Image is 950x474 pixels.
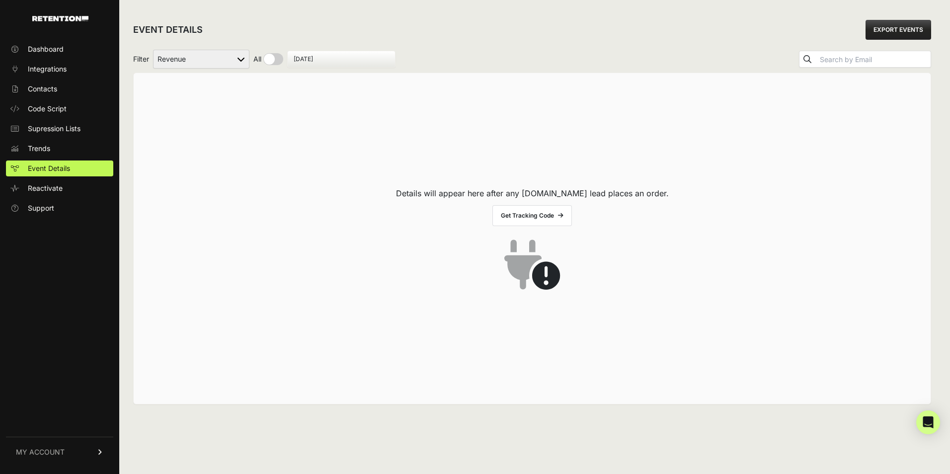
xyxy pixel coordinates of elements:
[6,61,113,77] a: Integrations
[28,124,80,134] span: Supression Lists
[32,16,88,21] img: Retention.com
[6,160,113,176] a: Event Details
[6,200,113,216] a: Support
[6,437,113,467] a: MY ACCOUNT
[866,20,931,40] a: EXPORT EVENTS
[396,187,669,199] p: Details will appear here after any [DOMAIN_NAME] lead places an order.
[28,64,67,74] span: Integrations
[6,141,113,157] a: Trends
[28,183,63,193] span: Reactivate
[6,81,113,97] a: Contacts
[6,121,113,137] a: Supression Lists
[28,84,57,94] span: Contacts
[133,23,203,37] h2: EVENT DETAILS
[28,144,50,154] span: Trends
[28,44,64,54] span: Dashboard
[28,203,54,213] span: Support
[818,53,931,67] input: Search by Email
[6,180,113,196] a: Reactivate
[133,54,149,64] span: Filter
[28,104,67,114] span: Code Script
[153,50,249,69] select: Filter
[6,101,113,117] a: Code Script
[28,163,70,173] span: Event Details
[6,41,113,57] a: Dashboard
[16,447,65,457] span: MY ACCOUNT
[492,205,572,226] a: Get Tracking Code
[916,410,940,434] div: Open Intercom Messenger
